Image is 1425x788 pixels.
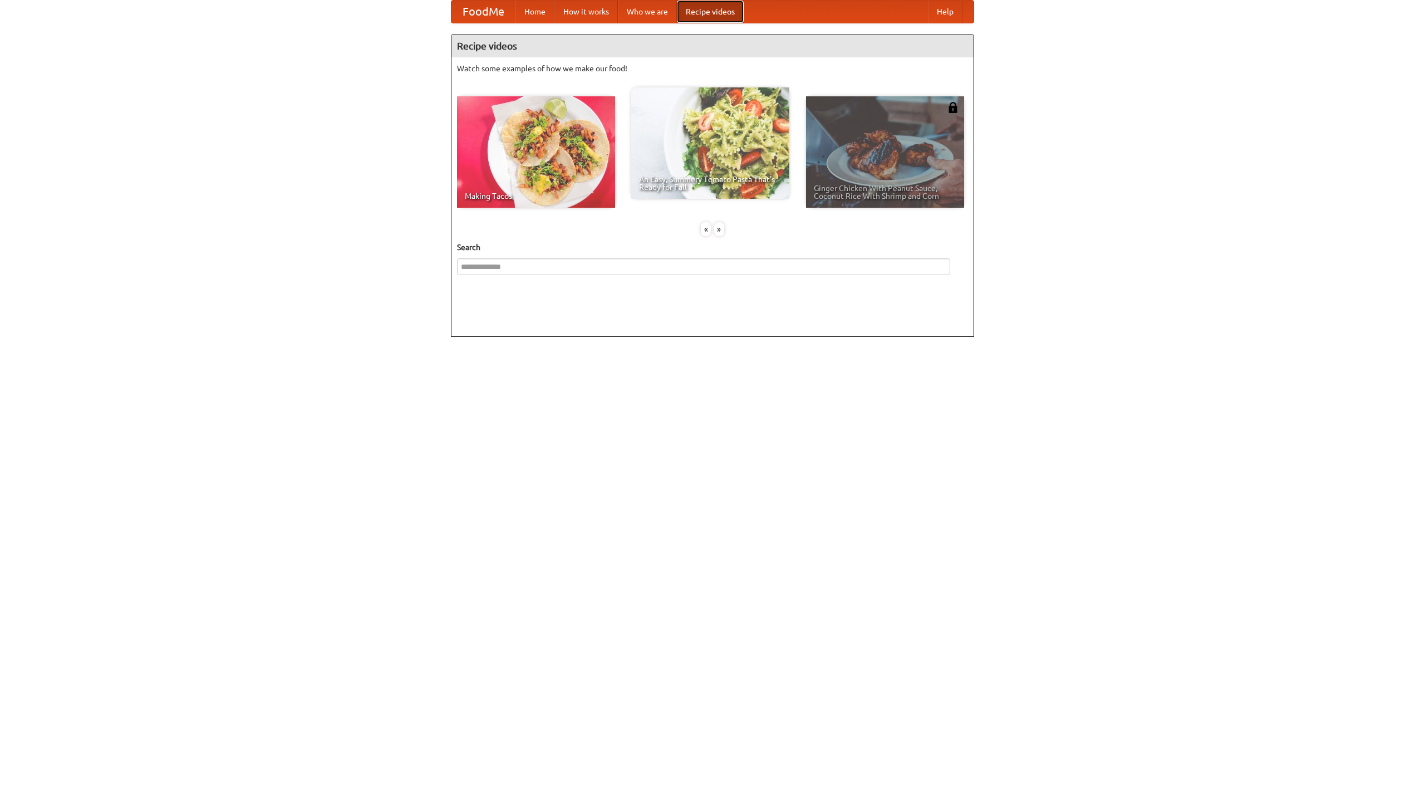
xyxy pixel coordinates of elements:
a: Help [928,1,962,23]
h4: Recipe videos [451,35,974,57]
img: 483408.png [947,102,959,113]
a: Home [515,1,554,23]
a: Recipe videos [677,1,744,23]
a: FoodMe [451,1,515,23]
a: Making Tacos [457,96,615,208]
div: » [714,222,724,236]
span: An Easy, Summery Tomato Pasta That's Ready for Fall [639,175,782,191]
a: An Easy, Summery Tomato Pasta That's Ready for Fall [631,87,789,199]
a: Who we are [618,1,677,23]
div: « [701,222,711,236]
span: Making Tacos [465,192,607,200]
h5: Search [457,242,968,253]
p: Watch some examples of how we make our food! [457,63,968,74]
a: How it works [554,1,618,23]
